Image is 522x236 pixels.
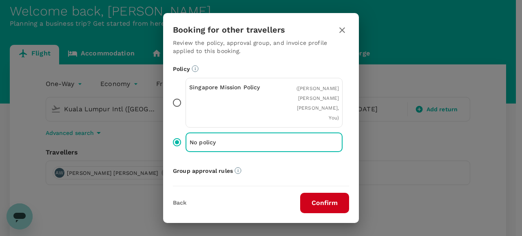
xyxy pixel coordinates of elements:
[173,167,349,175] p: Group approval rules
[189,83,264,91] p: Singapore Mission Policy
[300,193,349,213] button: Confirm
[173,65,349,73] p: Policy
[296,86,339,121] span: ( [PERSON_NAME] [PERSON_NAME] [PERSON_NAME], You )
[190,138,264,146] p: No policy
[173,25,285,35] h3: Booking for other travellers
[192,65,199,72] svg: Booking restrictions are based on the selected travel policy.
[173,200,186,206] button: Back
[173,39,349,55] p: Review the policy, approval group, and invoice profile applied to this booking.
[234,167,241,174] svg: Default approvers or custom approval rules (if available) are based on the user group.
